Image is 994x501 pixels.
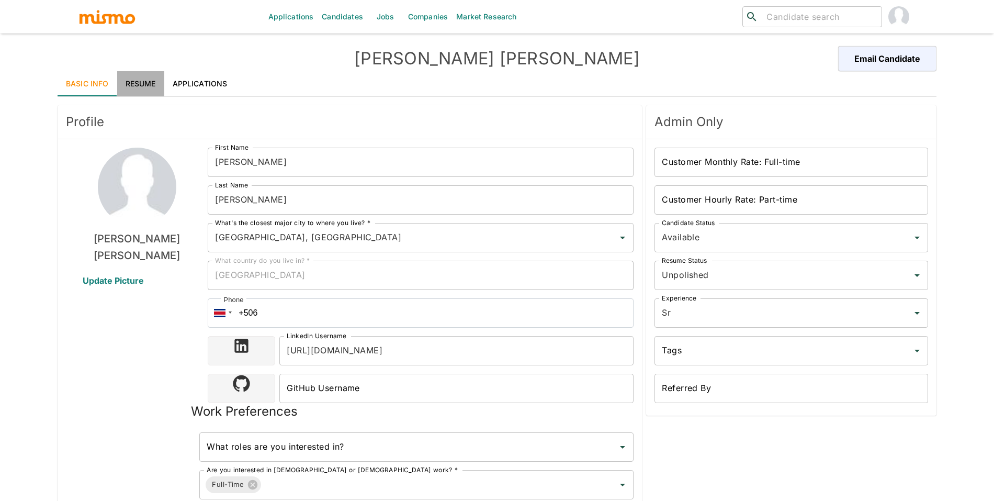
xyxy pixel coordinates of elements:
button: Open [910,343,924,358]
label: Candidate Status [662,218,715,227]
img: Maria Lujan Ciommo [888,6,909,27]
label: What country do you live in? * [215,256,310,265]
button: Open [615,230,630,245]
img: Rebecca de Oliveira [98,148,176,226]
label: LinkedIn Username [287,331,346,340]
div: Costa Rica: + 506 [208,298,235,328]
a: Applications [164,71,236,96]
label: Experience [662,294,696,303]
h4: [PERSON_NAME] [PERSON_NAME] [277,48,717,69]
label: Last Name [215,181,248,190]
button: Email Candidate [838,46,936,71]
input: Candidate search [762,9,877,24]
a: Resume [117,71,164,96]
button: Open [910,230,924,245]
input: 1 (702) 123-4567 [208,298,634,328]
label: What's the closest major city to where you live? * [215,218,370,227]
div: Phone [221,295,246,305]
span: Admin Only [654,114,928,130]
span: Update Picture [70,268,156,293]
span: Full-Time [206,478,250,491]
button: Open [910,306,924,320]
h5: Work Preferences [191,403,298,420]
a: Basic Info [58,71,117,96]
button: Open [615,440,630,454]
button: Open [910,268,924,283]
span: Profile [66,114,634,130]
button: Open [615,477,630,492]
label: First Name [215,143,249,152]
label: Resume Status [662,256,707,265]
img: logo [78,9,136,25]
label: Are you interested in [DEMOGRAPHIC_DATA] or [DEMOGRAPHIC_DATA] work? * [207,465,458,474]
div: Full-Time [206,476,261,493]
h6: [PERSON_NAME] [PERSON_NAME] [66,230,208,264]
